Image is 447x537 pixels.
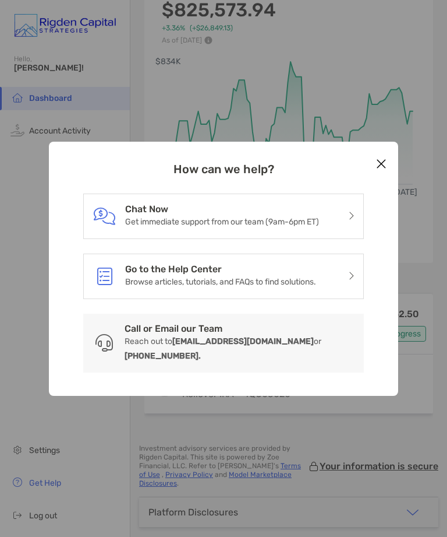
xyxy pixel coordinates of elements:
p: Get immediate support from our team (9am-6pm ET) [125,215,319,229]
b: [PHONE_NUMBER]. [125,351,201,361]
h3: Call or Email our Team [125,323,354,334]
h3: Go to the Help Center [125,264,316,275]
button: Close modal [372,156,390,173]
a: Go to the Help CenterBrowse articles, tutorials, and FAQs to find solutions. [125,264,316,289]
h3: How can we help? [83,162,364,176]
h3: Chat Now [125,203,319,215]
p: Browse articles, tutorials, and FAQs to find solutions. [125,275,316,289]
div: modal [49,142,398,396]
p: Reach out to or [125,334,354,363]
b: [EMAIL_ADDRESS][DOMAIN_NAME] [172,336,314,346]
